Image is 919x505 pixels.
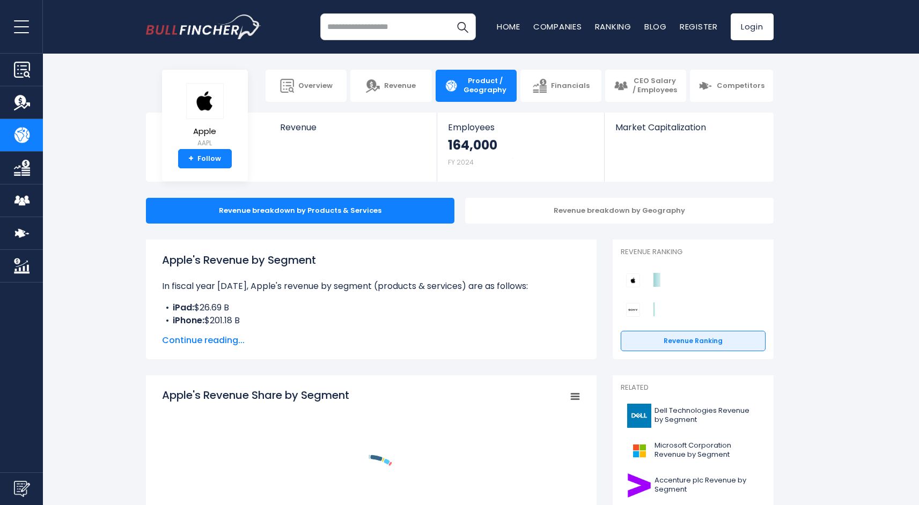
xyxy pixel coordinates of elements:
[551,81,590,91] span: Financials
[605,113,772,151] a: Market Capitalization
[437,113,604,182] a: Employees 164,000 FY 2024
[162,301,580,314] li: $26.69 B
[655,441,759,459] span: Microsoft Corporation Revenue by Segment
[655,476,759,494] span: Accenture plc Revenue by Segment
[186,83,224,150] a: Apple AAPL
[615,122,761,132] span: Market Capitalization
[626,273,640,287] img: Apple competitors logo
[162,334,580,347] span: Continue reading...
[627,473,651,497] img: ACN logo
[717,81,764,91] span: Competitors
[162,314,580,327] li: $201.18 B
[595,21,631,32] a: Ranking
[188,154,194,164] strong: +
[436,70,517,102] a: Product / Geography
[605,70,686,102] a: CEO Salary / Employees
[173,314,204,326] b: iPhone:
[520,70,601,102] a: Financials
[462,77,508,95] span: Product / Geography
[269,113,437,151] a: Revenue
[448,137,497,153] strong: 164,000
[626,303,640,317] img: Sony Group Corporation competitors logo
[621,436,766,465] a: Microsoft Corporation Revenue by Segment
[627,439,651,463] img: MSFT logo
[266,70,347,102] a: Overview
[621,331,766,351] a: Revenue Ranking
[731,13,774,40] a: Login
[280,122,427,132] span: Revenue
[627,404,651,428] img: DELL logo
[162,280,580,293] p: In fiscal year [DATE], Apple's revenue by segment (products & services) are as follows:
[162,252,580,268] h1: Apple's Revenue by Segment
[655,406,759,425] span: Dell Technologies Revenue by Segment
[621,401,766,430] a: Dell Technologies Revenue by Segment
[146,14,261,39] a: Go to homepage
[533,21,582,32] a: Companies
[146,14,261,39] img: bullfincher logo
[298,81,333,91] span: Overview
[449,13,476,40] button: Search
[350,70,431,102] a: Revenue
[186,138,224,148] small: AAPL
[644,21,667,32] a: Blog
[690,70,773,102] a: Competitors
[621,471,766,500] a: Accenture plc Revenue by Segment
[173,301,194,314] b: iPad:
[621,248,766,257] p: Revenue Ranking
[384,81,416,91] span: Revenue
[680,21,718,32] a: Register
[448,158,474,167] small: FY 2024
[186,127,224,136] span: Apple
[632,77,678,95] span: CEO Salary / Employees
[146,198,454,224] div: Revenue breakdown by Products & Services
[621,383,766,392] p: Related
[162,388,349,403] tspan: Apple's Revenue Share by Segment
[497,21,520,32] a: Home
[465,198,774,224] div: Revenue breakdown by Geography
[448,122,593,132] span: Employees
[178,149,232,168] a: +Follow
